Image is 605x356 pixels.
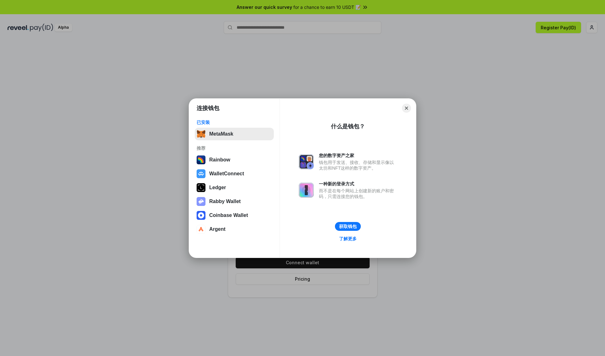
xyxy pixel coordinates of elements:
[339,224,357,229] div: 获取钱包
[209,213,248,218] div: Coinbase Wallet
[195,223,274,236] button: Argent
[331,123,365,130] div: 什么是钱包？
[339,236,357,242] div: 了解更多
[197,197,205,206] img: svg+xml,%3Csvg%20xmlns%3D%22http%3A%2F%2Fwww.w3.org%2F2000%2Fsvg%22%20fill%3D%22none%22%20viewBox...
[335,222,361,231] button: 获取钱包
[197,155,205,164] img: svg+xml,%3Csvg%20width%3D%22120%22%20height%3D%22120%22%20viewBox%3D%220%200%20120%20120%22%20fil...
[209,157,230,163] div: Rainbow
[299,154,314,169] img: svg+xml,%3Csvg%20xmlns%3D%22http%3A%2F%2Fwww.w3.org%2F2000%2Fsvg%22%20fill%3D%22none%22%20viewBox...
[335,235,360,243] a: 了解更多
[197,183,205,192] img: svg+xml,%3Csvg%20xmlns%3D%22http%3A%2F%2Fwww.w3.org%2F2000%2Fsvg%22%20width%3D%2228%22%20height%3...
[197,225,205,234] img: svg+xml,%3Csvg%20width%3D%2228%22%20height%3D%2228%22%20viewBox%3D%220%200%2028%2028%22%20fill%3D...
[195,167,274,180] button: WalletConnect
[209,171,244,177] div: WalletConnect
[319,160,397,171] div: 钱包用于发送、接收、存储和显示像以太坊和NFT这样的数字资产。
[197,169,205,178] img: svg+xml,%3Csvg%20width%3D%2228%22%20height%3D%2228%22%20viewBox%3D%220%200%2028%2028%22%20fill%3D...
[209,185,226,190] div: Ledger
[195,128,274,140] button: MetaMask
[319,153,397,158] div: 您的数字资产之家
[197,145,272,151] div: 推荐
[195,195,274,208] button: Rabby Wallet
[195,154,274,166] button: Rainbow
[195,209,274,222] button: Coinbase Wallet
[197,130,205,138] img: svg+xml,%3Csvg%20fill%3D%22none%22%20height%3D%2233%22%20viewBox%3D%220%200%2035%2033%22%20width%...
[209,131,233,137] div: MetaMask
[197,211,205,220] img: svg+xml,%3Csvg%20width%3D%2228%22%20height%3D%2228%22%20viewBox%3D%220%200%2028%2028%22%20fill%3D...
[319,188,397,199] div: 而不是在每个网站上创建新的账户和密码，只需连接您的钱包。
[197,104,219,112] h1: 连接钱包
[402,104,411,113] button: Close
[319,181,397,187] div: 一种新的登录方式
[299,183,314,198] img: svg+xml,%3Csvg%20xmlns%3D%22http%3A%2F%2Fwww.w3.org%2F2000%2Fsvg%22%20fill%3D%22none%22%20viewBox...
[197,120,272,125] div: 已安装
[209,199,241,204] div: Rabby Wallet
[209,226,226,232] div: Argent
[195,181,274,194] button: Ledger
